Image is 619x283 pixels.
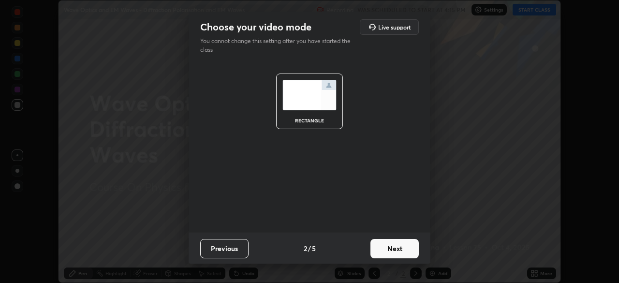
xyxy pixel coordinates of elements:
[200,21,311,33] h2: Choose your video mode
[200,37,357,54] p: You cannot change this setting after you have started the class
[304,243,307,253] h4: 2
[308,243,311,253] h4: /
[200,239,249,258] button: Previous
[282,80,337,110] img: normalScreenIcon.ae25ed63.svg
[290,118,329,123] div: rectangle
[378,24,411,30] h5: Live support
[312,243,316,253] h4: 5
[370,239,419,258] button: Next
